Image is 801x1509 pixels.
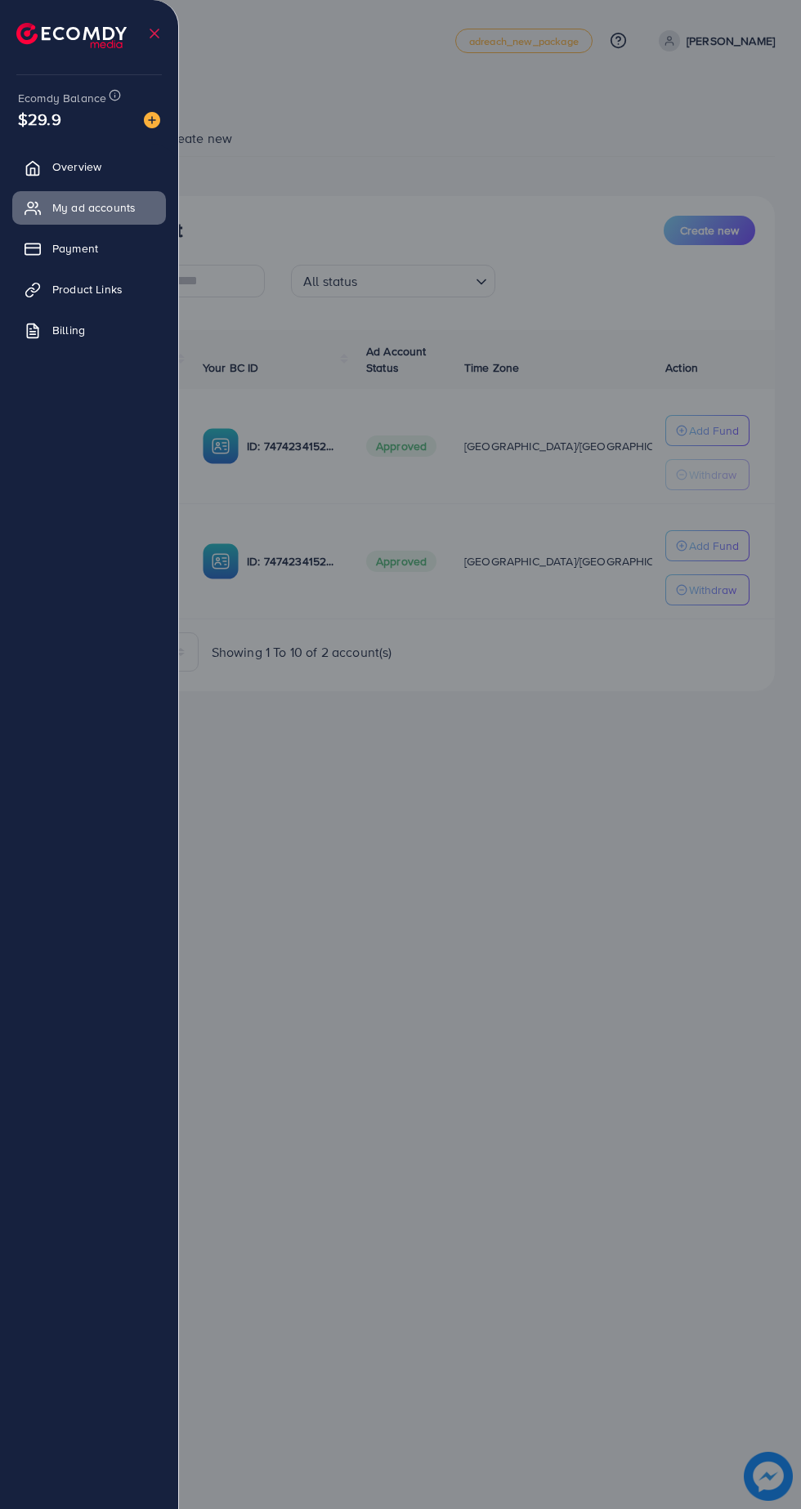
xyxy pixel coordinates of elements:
span: Billing [52,322,85,338]
span: Ecomdy Balance [18,90,106,106]
span: My ad accounts [52,199,136,216]
span: Payment [52,240,98,257]
a: Overview [12,150,166,183]
span: Product Links [52,281,123,297]
a: Billing [12,314,166,346]
a: Product Links [12,273,166,306]
img: logo [16,23,127,48]
a: Payment [12,232,166,265]
span: $29.9 [18,107,61,131]
span: Overview [52,158,101,175]
img: image [144,112,160,128]
a: My ad accounts [12,191,166,224]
